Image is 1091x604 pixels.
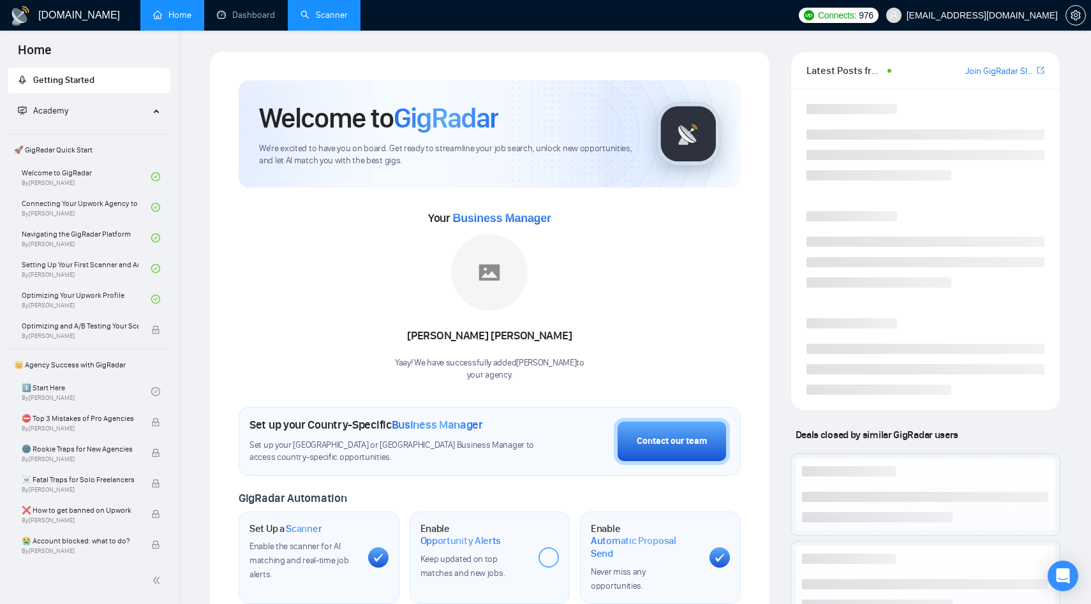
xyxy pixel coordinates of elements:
a: Navigating the GigRadar PlatformBy[PERSON_NAME] [22,224,151,252]
span: GigRadar [394,101,498,135]
span: 👑 Agency Success with GigRadar [9,352,169,378]
h1: Enable [420,522,529,547]
h1: Set Up a [249,522,322,535]
li: Getting Started [8,68,170,93]
span: Connects: [818,8,856,22]
span: check-circle [151,172,160,181]
h1: Welcome to [259,101,498,135]
h1: Enable [591,522,699,560]
span: Optimizing and A/B Testing Your Scanner for Better Results [22,320,138,332]
span: Academy [18,105,68,116]
img: placeholder.png [451,234,528,311]
img: logo [10,6,31,26]
span: Getting Started [33,75,94,85]
span: lock [151,448,160,457]
span: Latest Posts from the GigRadar Community [806,63,884,78]
span: Business Manager [392,418,483,432]
span: By [PERSON_NAME] [22,486,138,494]
span: lock [151,479,160,488]
a: Join GigRadar Slack Community [965,64,1034,78]
a: homeHome [153,10,191,20]
span: ⛔ Top 3 Mistakes of Pro Agencies [22,412,138,425]
a: export [1037,64,1044,77]
div: [PERSON_NAME] [PERSON_NAME] [395,325,584,347]
div: Open Intercom Messenger [1048,561,1078,591]
div: Contact our team [637,434,707,448]
span: ☠️ Fatal Traps for Solo Freelancers [22,473,138,486]
span: user [889,11,898,20]
span: GigRadar Automation [239,491,346,505]
span: fund-projection-screen [18,106,27,115]
span: lock [151,510,160,519]
span: Your [428,211,551,225]
span: lock [151,325,160,334]
span: 976 [859,8,873,22]
span: Home [8,41,62,68]
span: By [PERSON_NAME] [22,455,138,463]
img: upwork-logo.png [804,10,814,20]
span: double-left [152,574,165,587]
span: ❌ How to get banned on Upwork [22,504,138,517]
span: Keep updated on top matches and new jobs. [420,554,505,578]
span: Set up your [GEOGRAPHIC_DATA] or [GEOGRAPHIC_DATA] Business Manager to access country-specific op... [249,439,538,464]
span: Automatic Proposal Send [591,534,699,559]
span: 🚀 GigRadar Quick Start [9,137,169,163]
span: lock [151,418,160,427]
span: Deals closed by similar GigRadar users [790,424,963,446]
a: Connecting Your Upwork Agency to GigRadarBy[PERSON_NAME] [22,193,151,221]
span: By [PERSON_NAME] [22,547,138,555]
h1: Set up your Country-Specific [249,418,483,432]
span: check-circle [151,233,160,242]
a: Optimizing Your Upwork ProfileBy[PERSON_NAME] [22,285,151,313]
span: check-circle [151,295,160,304]
p: your agency . [395,369,584,381]
span: 🌚 Rookie Traps for New Agencies [22,443,138,455]
button: Contact our team [614,418,730,465]
a: Welcome to GigRadarBy[PERSON_NAME] [22,163,151,191]
a: 1️⃣ Start HereBy[PERSON_NAME] [22,378,151,406]
span: We're excited to have you on board. Get ready to streamline your job search, unlock new opportuni... [259,143,636,167]
span: export [1037,65,1044,75]
span: Enable the scanner for AI matching and real-time job alerts. [249,541,348,580]
span: By [PERSON_NAME] [22,517,138,524]
span: Opportunity Alerts [420,534,501,547]
span: 😭 Account blocked: what to do? [22,534,138,547]
a: Setting Up Your First Scanner and Auto-BidderBy[PERSON_NAME] [22,254,151,283]
span: By [PERSON_NAME] [22,332,138,340]
a: dashboardDashboard [217,10,275,20]
span: Scanner [286,522,322,535]
a: searchScanner [301,10,348,20]
span: By [PERSON_NAME] [22,425,138,432]
span: Business Manager [452,212,551,225]
img: gigradar-logo.png [657,102,720,166]
span: Academy [33,105,68,116]
span: setting [1066,10,1085,20]
span: lock [151,540,160,549]
span: rocket [18,75,27,84]
span: check-circle [151,203,160,212]
a: setting [1065,10,1086,20]
button: setting [1065,5,1086,26]
div: Yaay! We have successfully added [PERSON_NAME] to [395,357,584,381]
span: Never miss any opportunities. [591,566,646,591]
span: check-circle [151,264,160,273]
span: check-circle [151,387,160,396]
